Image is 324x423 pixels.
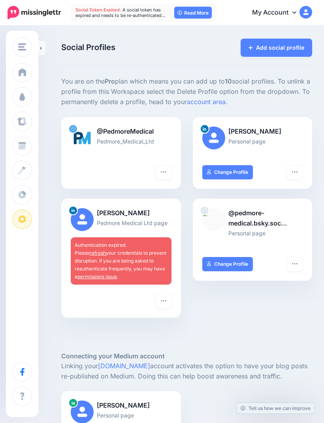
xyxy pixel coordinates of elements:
a: My Account [244,3,312,22]
span: Authentication expired. Please your credentials to prevent disruption. If you are being asked to ... [75,242,166,280]
a: permissions issue [77,274,117,280]
p: Pedmore Medical Ltd page [71,218,171,227]
span: Social Token Expired. [75,7,121,13]
p: @PedmoreMedical [71,127,171,137]
b: Pro [105,77,115,85]
a: Add social profile [241,39,312,57]
p: Personal page [202,137,303,146]
p: [PERSON_NAME] [71,401,171,411]
a: [DOMAIN_NAME] [98,362,150,370]
img: menu.png [18,43,26,50]
span: Social Profiles [61,43,115,52]
a: Change Profile [202,165,253,179]
img: user_default_image.png [202,127,225,149]
p: @pedmore-medical.bsky.soc… [202,208,303,229]
img: tNeL2OBS-47231.jpg [71,127,94,149]
p: Linking your account activates the option to have your blog posts re-published on Medium. Doing t... [61,361,312,382]
img: Missinglettr [8,6,61,19]
p: Personal page [202,229,303,238]
a: refresh [90,250,106,256]
span: A social token has expired and needs to be re-authenticated… [75,7,166,18]
p: [PERSON_NAME] [202,127,303,137]
a: Read More [174,7,212,19]
a: Tell us how we can improve [237,403,315,414]
b: 10 [225,77,232,85]
a: account area [187,98,226,106]
p: You are on the plan which means you can add up to social profiles. To unlink a profile from this ... [61,76,312,107]
p: [PERSON_NAME] [71,208,171,218]
img: user_default_image.png [71,208,94,231]
h5: Connecting your Medium account [61,351,312,361]
a: Change Profile [202,257,253,271]
p: Personal page [71,411,171,420]
p: Pedmore_Medical_Ltd [71,137,171,146]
